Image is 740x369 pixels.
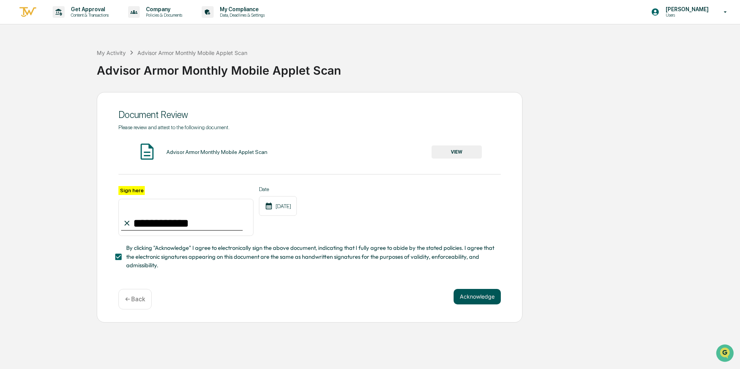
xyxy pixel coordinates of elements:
div: Document Review [118,109,501,120]
span: Attestations [64,97,96,105]
iframe: Open customer support [715,343,736,364]
img: Document Icon [137,142,157,161]
span: Pylon [77,131,94,137]
span: Please review and attest to the following document. [118,124,230,130]
a: 🗄️Attestations [53,94,99,108]
a: Powered byPylon [55,131,94,137]
p: ← Back [125,296,145,303]
div: 🖐️ [8,98,14,104]
label: Date [259,186,297,192]
div: Advisor Armor Monthly Mobile Applet Scan [166,149,267,155]
p: My Compliance [214,6,269,12]
div: [DATE] [259,196,297,216]
p: [PERSON_NAME] [659,6,713,12]
div: Advisor Armor Monthly Mobile Applet Scan [137,50,247,56]
p: Data, Deadlines & Settings [214,12,269,18]
p: Users [659,12,713,18]
div: We're available if you need us! [26,67,98,73]
div: My Activity [97,50,126,56]
span: Preclearance [15,97,50,105]
div: 🗄️ [56,98,62,104]
p: How can we help? [8,16,141,29]
p: Content & Transactions [65,12,113,18]
label: Sign here [118,186,145,195]
button: Start new chat [132,62,141,71]
span: By clicking "Acknowledge" I agree to electronically sign the above document, indicating that I fu... [126,244,495,270]
button: VIEW [432,145,482,159]
button: Acknowledge [454,289,501,304]
img: logo [19,6,37,19]
img: 1746055101610-c473b297-6a78-478c-a979-82029cc54cd1 [8,59,22,73]
div: Start new chat [26,59,127,67]
p: Company [140,6,186,12]
div: 🔎 [8,113,14,119]
a: 🖐️Preclearance [5,94,53,108]
p: Policies & Documents [140,12,186,18]
p: Get Approval [65,6,113,12]
a: 🔎Data Lookup [5,109,52,123]
span: Data Lookup [15,112,49,120]
div: Advisor Armor Monthly Mobile Applet Scan [97,57,736,77]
